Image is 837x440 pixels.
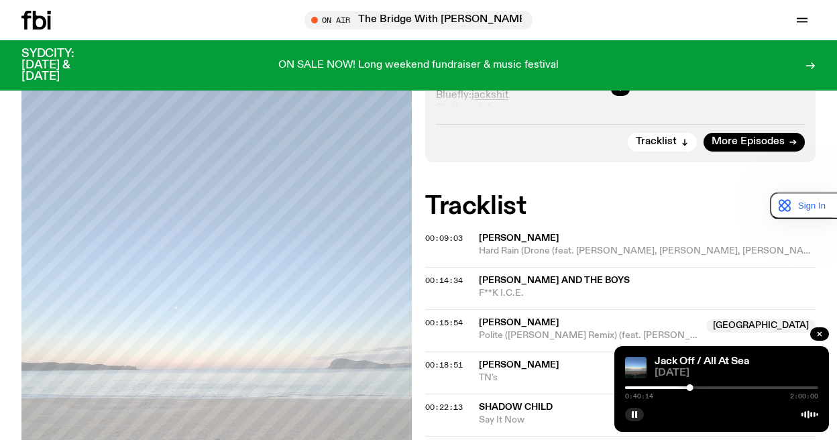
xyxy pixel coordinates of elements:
span: Say It Now [479,414,816,427]
span: More Episodes [712,137,785,147]
a: More Episodes [704,133,805,152]
button: 00:18:51 [425,362,463,369]
span: 2:00:00 [790,393,818,400]
button: 00:22:13 [425,404,463,411]
span: [PERSON_NAME] [479,318,559,327]
button: 00:15:54 [425,319,463,327]
span: [PERSON_NAME] and the Boys [479,276,630,285]
span: 00:15:54 [425,317,463,328]
button: On AirThe Bridge With [PERSON_NAME] [304,11,533,30]
button: Tracklist [628,133,697,152]
span: [DATE] [655,368,818,378]
a: Jack Off / All At Sea [655,356,749,367]
p: ON SALE NOW! Long weekend fundraiser & music festival [278,60,559,72]
span: F**K I.C.E. [479,287,816,300]
span: 0:40:14 [625,393,653,400]
span: 00:14:34 [425,275,463,286]
h2: Tracklist [425,195,816,219]
span: TN's [479,372,816,384]
span: [PERSON_NAME] [479,360,559,370]
span: 00:18:51 [425,360,463,370]
span: Hard Rain (Drone (feat. [PERSON_NAME], [PERSON_NAME], [PERSON_NAME] The Great, [PERSON_NAME], [PE... [479,245,816,258]
h3: SYDCITY: [DATE] & [DATE] [21,48,107,82]
span: Tracklist [636,137,677,147]
button: 00:14:34 [425,277,463,284]
button: 00:09:03 [425,235,463,242]
span: 00:22:13 [425,402,463,412]
span: Shadow Child [479,402,553,412]
span: [GEOGRAPHIC_DATA] [706,319,816,333]
span: Polite ([PERSON_NAME] Remix) (feat. [PERSON_NAME] & [PERSON_NAME]) [479,329,698,342]
span: [PERSON_NAME] [479,233,559,243]
span: 00:09:03 [425,233,463,243]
